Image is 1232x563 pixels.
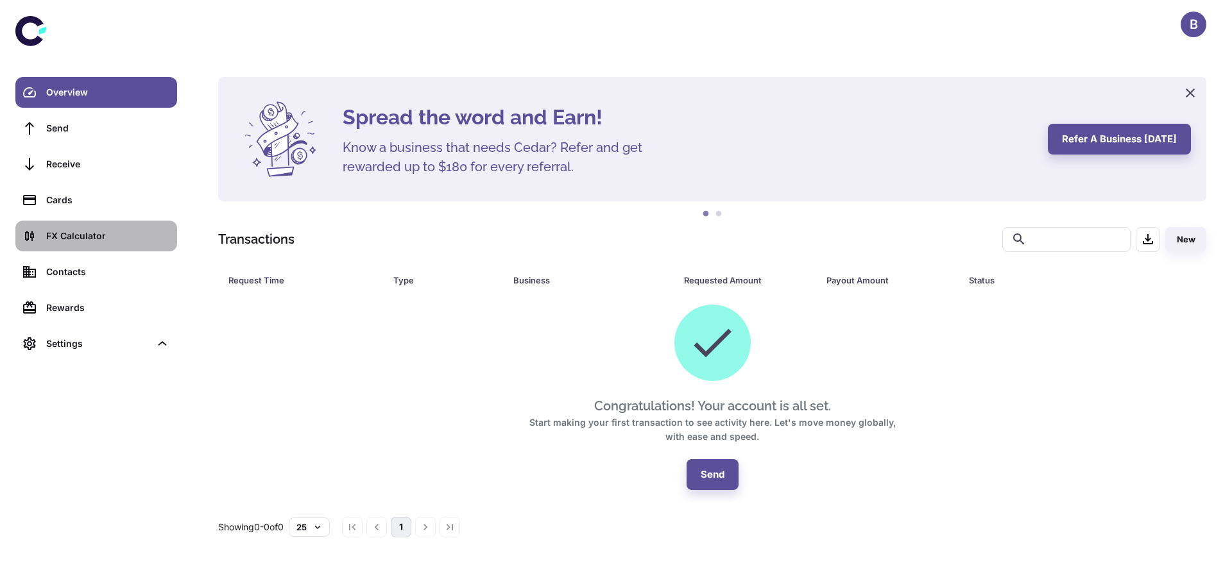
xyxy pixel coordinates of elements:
[228,271,378,289] span: Request Time
[218,520,284,534] p: Showing 0-0 of 0
[46,265,169,279] div: Contacts
[15,328,177,359] div: Settings
[969,271,1153,289] span: Status
[228,271,361,289] div: Request Time
[684,271,811,289] span: Requested Amount
[340,517,462,537] nav: pagination navigation
[15,221,177,251] a: FX Calculator
[46,85,169,99] div: Overview
[15,113,177,144] a: Send
[391,517,411,537] button: page 1
[1181,12,1206,37] button: B
[15,77,177,108] a: Overview
[594,396,831,416] h5: Congratulations! Your account is all set.
[393,271,497,289] span: Type
[699,208,712,221] button: 1
[1048,124,1191,155] button: Refer a business [DATE]
[46,337,150,351] div: Settings
[289,517,330,537] button: 25
[826,271,954,289] span: Payout Amount
[343,138,663,176] h5: Know a business that needs Cedar? Refer and get rewarded up to $180 for every referral.
[969,271,1136,289] div: Status
[46,229,169,243] div: FX Calculator
[46,157,169,171] div: Receive
[46,301,169,315] div: Rewards
[15,185,177,215] a: Cards
[712,208,725,221] button: 2
[1165,227,1206,252] button: New
[393,271,481,289] div: Type
[826,271,937,289] div: Payout Amount
[520,416,905,444] h6: Start making your first transaction to see activity here. Let's move money globally, with ease an...
[218,230,295,249] h1: Transactions
[684,271,794,289] div: Requested Amount
[15,149,177,180] a: Receive
[687,459,739,490] button: Send
[343,102,1032,133] h4: Spread the word and Earn!
[15,292,177,323] a: Rewards
[46,121,169,135] div: Send
[46,193,169,207] div: Cards
[15,256,177,287] a: Contacts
